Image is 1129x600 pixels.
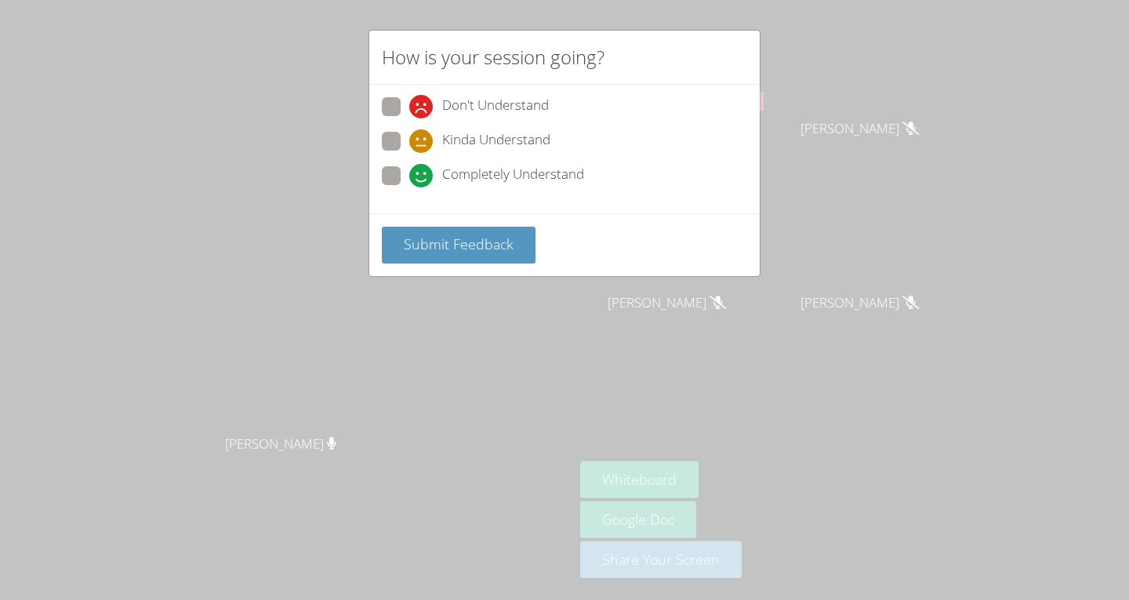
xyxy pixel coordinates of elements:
button: Submit Feedback [382,227,535,264]
span: Completely Understand [442,164,584,187]
h2: How is your session going? [382,43,604,71]
span: Don't Understand [442,95,549,118]
span: Kinda Understand [442,129,550,153]
span: Submit Feedback [404,235,514,253]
